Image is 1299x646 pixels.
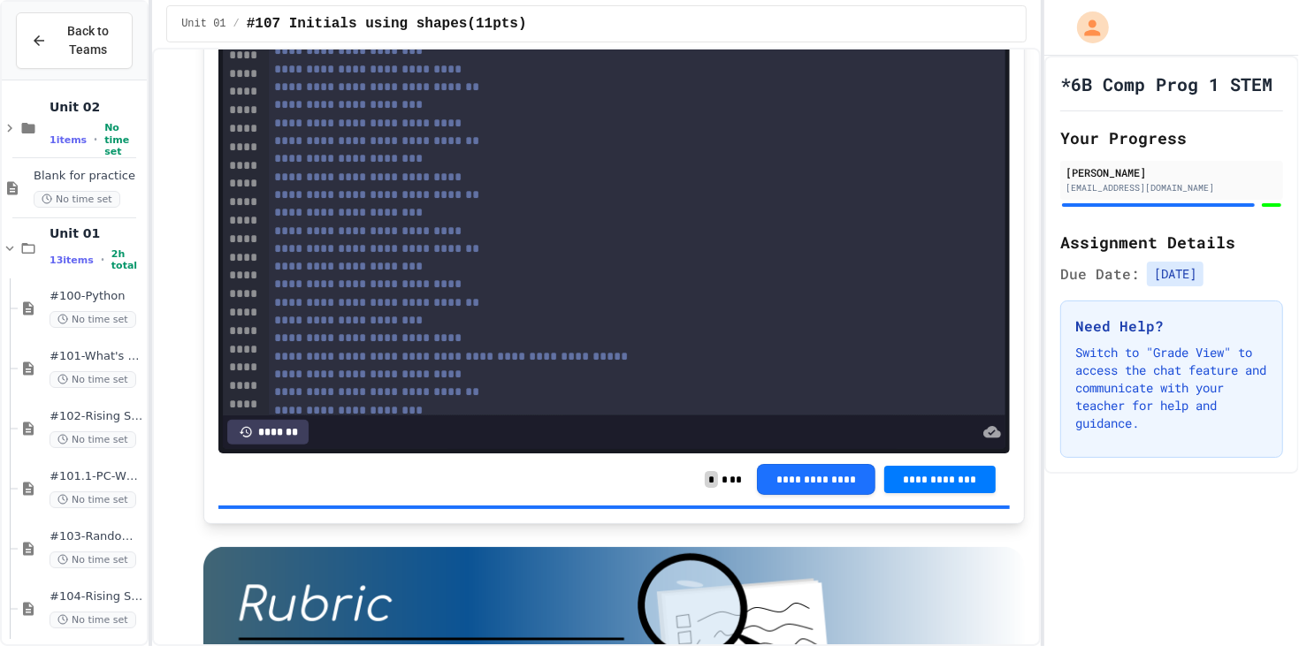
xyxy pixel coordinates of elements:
span: No time set [50,371,136,388]
span: Unit 02 [50,99,143,115]
span: [DATE] [1147,262,1203,286]
h2: Assignment Details [1060,230,1283,255]
span: Unit 01 [50,225,143,241]
div: [EMAIL_ADDRESS][DOMAIN_NAME] [1066,181,1278,194]
span: Blank for practice [34,169,143,184]
span: Back to Teams [57,22,118,59]
span: #101.1-PC-Where am I? [50,469,143,484]
span: No time set [50,551,136,568]
span: Unit 01 [181,17,225,31]
span: #104-Rising Sun Plus [50,589,143,604]
span: #107 Initials using shapes(11pts) [247,13,527,34]
span: / [233,17,240,31]
span: 1 items [50,134,87,146]
span: 13 items [50,255,94,266]
button: Back to Teams [16,12,133,69]
span: #100-Python [50,289,143,304]
h1: *6B Comp Prog 1 STEM [1060,72,1272,96]
span: #102-Rising Sun [50,409,143,424]
h2: Your Progress [1060,125,1283,150]
span: No time set [50,612,136,628]
span: No time set [50,491,136,508]
p: Switch to "Grade View" to access the chat feature and communicate with your teacher for help and ... [1075,344,1268,432]
span: No time set [50,311,136,328]
span: No time set [50,431,136,448]
span: • [94,133,97,147]
span: Due Date: [1060,263,1140,285]
span: #101-What's This ?? [50,349,143,364]
div: [PERSON_NAME] [1066,164,1278,180]
h3: Need Help? [1075,315,1268,337]
span: No time set [34,191,120,208]
span: • [101,253,104,267]
span: #103-Random Box [50,529,143,544]
div: My Account [1058,7,1113,48]
span: 2h total [111,248,143,271]
span: No time set [104,122,143,157]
